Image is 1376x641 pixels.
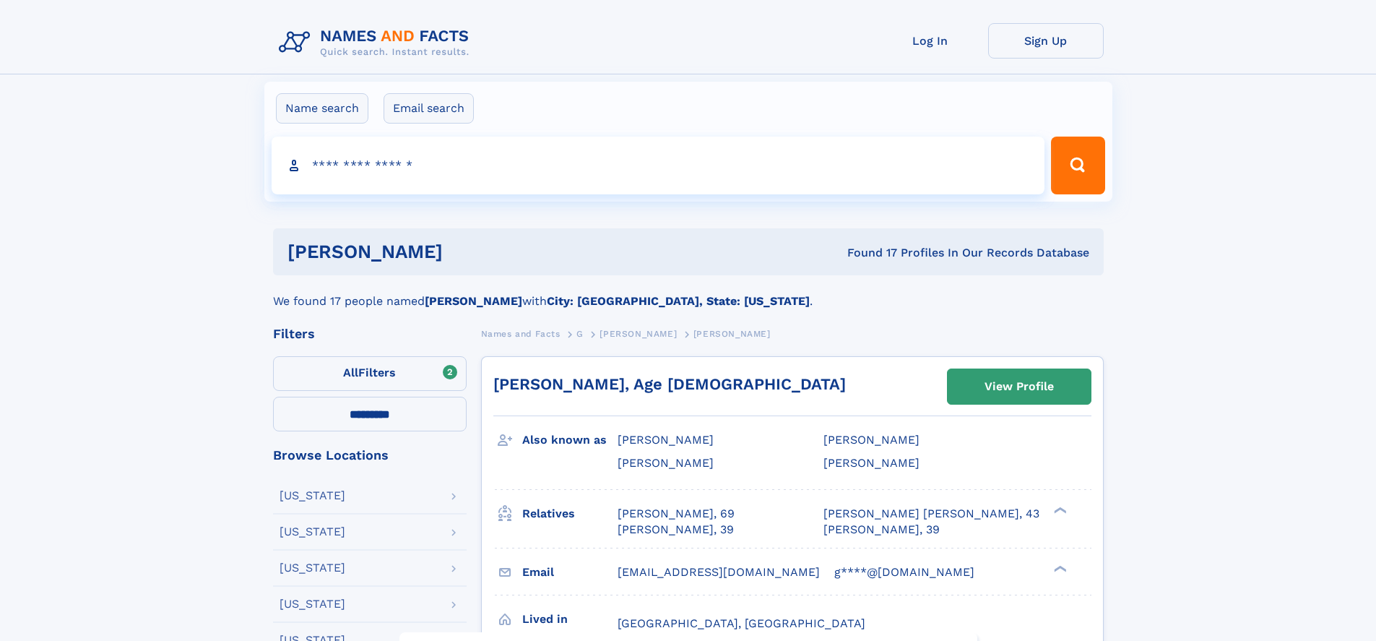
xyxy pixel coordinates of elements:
[576,329,584,339] span: G
[273,327,467,340] div: Filters
[273,449,467,462] div: Browse Locations
[873,23,988,59] a: Log In
[522,607,618,632] h3: Lived in
[343,366,358,379] span: All
[1050,505,1068,515] div: ❯
[547,294,810,308] b: City: [GEOGRAPHIC_DATA], State: [US_STATE]
[988,23,1104,59] a: Sign Up
[823,522,940,538] a: [PERSON_NAME], 39
[645,245,1089,261] div: Found 17 Profiles In Our Records Database
[618,565,820,579] span: [EMAIL_ADDRESS][DOMAIN_NAME]
[280,562,345,574] div: [US_STATE]
[823,456,920,470] span: [PERSON_NAME]
[287,243,645,261] h1: [PERSON_NAME]
[618,616,865,630] span: [GEOGRAPHIC_DATA], [GEOGRAPHIC_DATA]
[273,275,1104,310] div: We found 17 people named with .
[384,93,474,124] label: Email search
[618,522,734,538] a: [PERSON_NAME], 39
[618,433,714,447] span: [PERSON_NAME]
[948,369,1091,404] a: View Profile
[618,506,735,522] a: [PERSON_NAME], 69
[823,506,1039,522] a: [PERSON_NAME] [PERSON_NAME], 43
[522,502,618,526] h3: Relatives
[522,560,618,585] h3: Email
[481,324,561,343] a: Names and Facts
[280,526,345,538] div: [US_STATE]
[273,356,467,391] label: Filters
[276,93,368,124] label: Name search
[280,598,345,610] div: [US_STATE]
[823,433,920,447] span: [PERSON_NAME]
[618,456,714,470] span: [PERSON_NAME]
[522,428,618,452] h3: Also known as
[985,370,1054,403] div: View Profile
[272,137,1045,194] input: search input
[493,375,846,393] a: [PERSON_NAME], Age [DEMOGRAPHIC_DATA]
[600,329,677,339] span: [PERSON_NAME]
[693,329,771,339] span: [PERSON_NAME]
[273,23,481,62] img: Logo Names and Facts
[600,324,677,343] a: [PERSON_NAME]
[1051,137,1104,194] button: Search Button
[425,294,522,308] b: [PERSON_NAME]
[576,324,584,343] a: G
[1050,564,1068,573] div: ❯
[280,490,345,502] div: [US_STATE]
